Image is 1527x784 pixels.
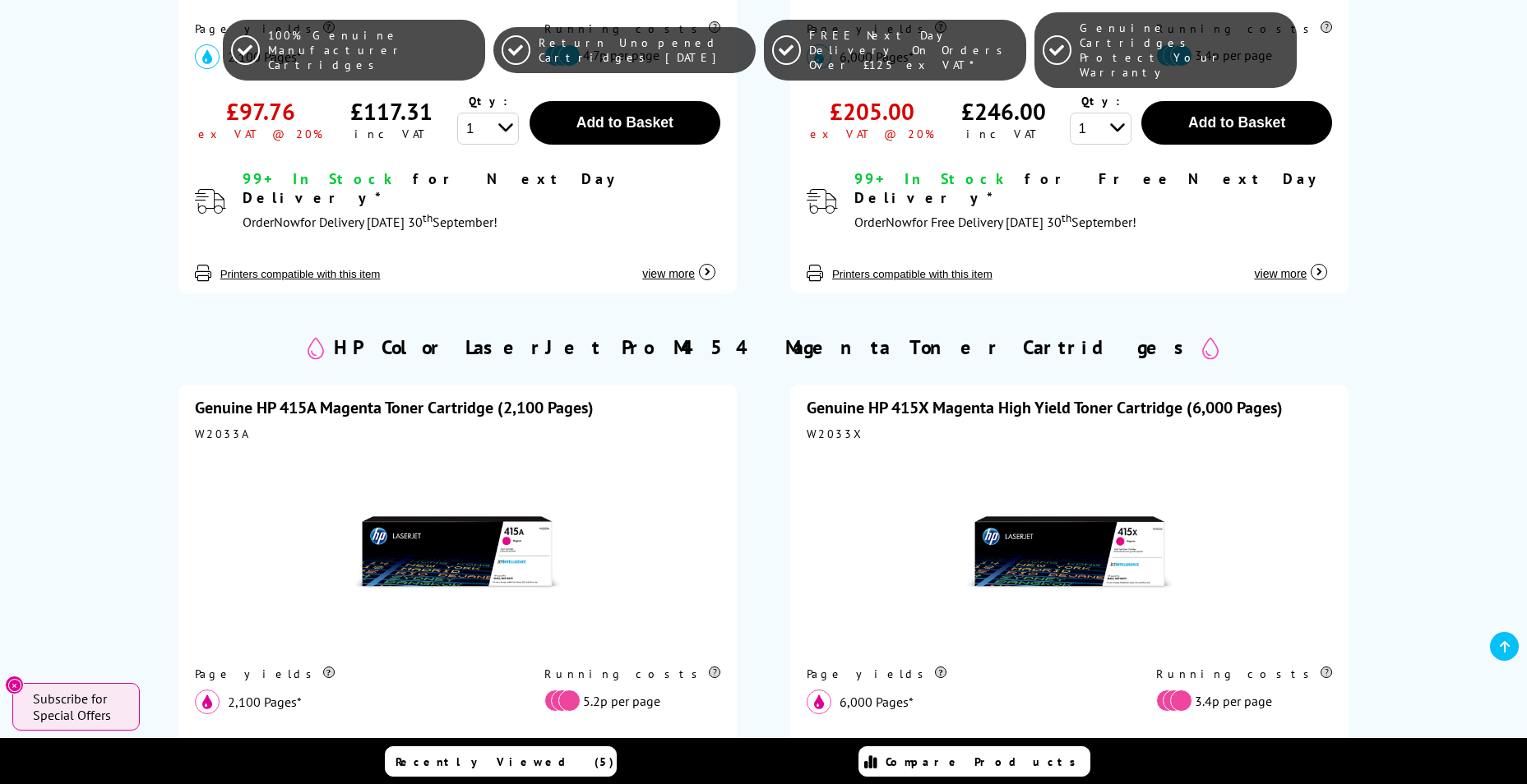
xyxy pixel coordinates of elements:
span: 99+ In Stock [854,169,1011,188]
button: Close [5,676,24,694]
span: 2,100 Pages* [228,694,302,710]
span: view more [642,267,695,280]
img: HP 415A Magenta Toner Cartridge (2,100 Pages) [354,450,560,655]
span: Add to Basket [1188,114,1285,131]
div: inc VAT [966,127,1041,141]
span: for Next Day Delivery* [243,169,622,207]
div: £205.00 [830,96,914,127]
li: 3.4p per page [1156,689,1324,712]
div: inc VAT [354,127,429,141]
div: modal_delivery [243,169,720,234]
span: Return Unopened Cartridges [DATE] [539,35,747,65]
a: Compare Products [858,746,1090,777]
span: Genuine Cartridges Protect Your Warranty [1080,21,1288,80]
span: Recently Viewed (5) [396,754,614,769]
button: view more [637,250,720,281]
span: 100% Genuine Manufacturer Cartridges [268,28,476,72]
span: Subscribe for Special Offers [33,690,123,723]
img: HP 415X Magenta High Yield Toner Cartridge (6,000 Pages) [967,450,1173,655]
a: Recently Viewed (5) [385,746,617,777]
div: ex VAT @ 20% [810,127,934,141]
div: Running costs [1156,666,1332,681]
span: Qty: [1081,94,1120,108]
img: magenta_icon.svg [195,689,220,714]
div: £117.31 [350,96,433,127]
span: Now [886,214,912,230]
div: Running costs [544,666,720,681]
button: Add to Basket [1141,101,1332,145]
h2: HP Color LaserJet Pro M454 Magenta Toner Cartridges [334,334,1194,360]
span: Order for Free Delivery [DATE] 30 September! [854,214,1136,230]
span: FREE Next Day Delivery On Orders Over £125 ex VAT* [809,28,1017,72]
div: £97.76 [226,96,295,127]
button: view more [1250,250,1333,281]
li: 5.2p per page [544,689,712,712]
a: Genuine HP 415A Magenta Toner Cartridge (2,100 Pages) [195,397,594,418]
div: W2033A [195,427,720,441]
span: for Free Next Day Delivery* [854,169,1324,207]
span: Compare Products [886,754,1085,769]
sup: th [423,210,433,225]
span: Order for Delivery [DATE] 30 September! [243,214,497,230]
span: 99+ In Stock [243,169,399,188]
div: Page yields [195,666,511,681]
div: ex VAT @ 20% [198,127,322,141]
button: Printers compatible with this item [215,267,386,281]
div: Page yields [807,666,1122,681]
a: Genuine HP 415X Magenta High Yield Toner Cartridge (6,000 Pages) [807,397,1283,418]
div: W2033X [807,427,1332,441]
span: view more [1255,267,1307,280]
span: Qty: [469,94,507,108]
span: 6,000 Pages* [840,694,914,710]
img: magenta_icon.svg [807,689,831,714]
span: Now [274,214,300,230]
sup: th [1062,210,1071,225]
button: Printers compatible with this item [827,267,997,281]
span: Add to Basket [576,114,673,131]
button: Add to Basket [530,101,720,145]
div: £246.00 [961,96,1046,127]
div: modal_delivery [854,169,1332,234]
